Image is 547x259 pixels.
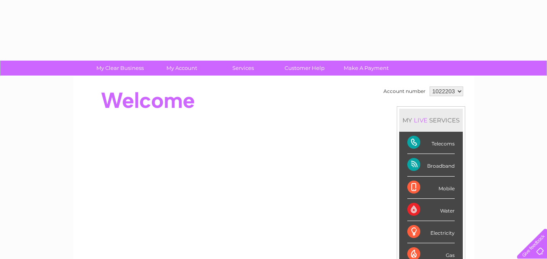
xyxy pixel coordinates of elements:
div: MY SERVICES [399,109,463,132]
div: Electricity [407,221,455,243]
div: Telecoms [407,132,455,154]
a: Customer Help [271,61,338,76]
div: Broadband [407,154,455,176]
a: My Clear Business [87,61,153,76]
div: LIVE [412,116,429,124]
div: Water [407,199,455,221]
a: Make A Payment [333,61,400,76]
a: Services [210,61,277,76]
td: Account number [381,84,428,98]
div: Mobile [407,177,455,199]
a: My Account [148,61,215,76]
